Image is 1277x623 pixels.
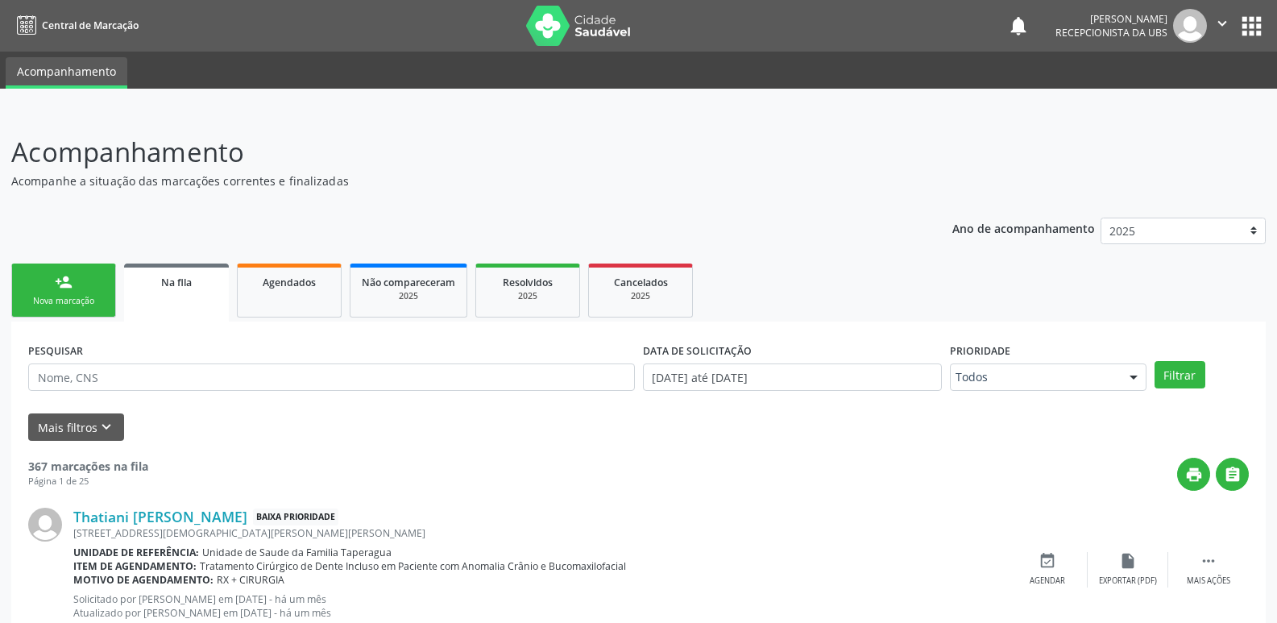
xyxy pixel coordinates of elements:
[1055,26,1167,39] span: Recepcionista da UBS
[73,546,199,559] b: Unidade de referência:
[1200,552,1217,570] i: 
[1039,552,1056,570] i: event_available
[73,559,197,573] b: Item de agendamento:
[11,172,889,189] p: Acompanhe a situação das marcações correntes e finalizadas
[28,508,62,542] img: img
[1030,575,1065,587] div: Agendar
[950,338,1010,363] label: Prioridade
[28,459,148,474] strong: 367 marcações na fila
[956,369,1113,385] span: Todos
[97,418,115,436] i: keyboard_arrow_down
[614,276,668,289] span: Cancelados
[503,276,553,289] span: Resolvidos
[217,573,284,587] span: RX + CIRURGIA
[202,546,392,559] span: Unidade de Saude da Familia Taperagua
[1155,361,1205,388] button: Filtrar
[11,132,889,172] p: Acompanhamento
[1099,575,1157,587] div: Exportar (PDF)
[600,290,681,302] div: 2025
[23,295,104,307] div: Nova marcação
[1213,15,1231,32] i: 
[1216,458,1249,491] button: 
[952,218,1095,238] p: Ano de acompanhamento
[55,273,73,291] div: person_add
[73,526,1007,540] div: [STREET_ADDRESS][DEMOGRAPHIC_DATA][PERSON_NAME][PERSON_NAME]
[253,509,338,525] span: Baixa Prioridade
[73,592,1007,620] p: Solicitado por [PERSON_NAME] em [DATE] - há um mês Atualizado por [PERSON_NAME] em [DATE] - há um...
[1238,12,1266,40] button: apps
[73,508,247,525] a: Thatiani [PERSON_NAME]
[362,290,455,302] div: 2025
[11,12,139,39] a: Central de Marcação
[362,276,455,289] span: Não compareceram
[263,276,316,289] span: Agendados
[1187,575,1230,587] div: Mais ações
[1177,458,1210,491] button: print
[28,363,635,391] input: Nome, CNS
[200,559,626,573] span: Tratamento Cirúrgico de Dente Incluso em Paciente com Anomalia Crânio e Bucomaxilofacial
[1055,12,1167,26] div: [PERSON_NAME]
[643,338,752,363] label: DATA DE SOLICITAÇÃO
[28,413,124,442] button: Mais filtroskeyboard_arrow_down
[1207,9,1238,43] button: 
[487,290,568,302] div: 2025
[73,573,214,587] b: Motivo de agendamento:
[161,276,192,289] span: Na fila
[1224,466,1242,484] i: 
[28,338,83,363] label: PESQUISAR
[643,363,942,391] input: Selecione um intervalo
[1185,466,1203,484] i: print
[1119,552,1137,570] i: insert_drive_file
[6,57,127,89] a: Acompanhamento
[1173,9,1207,43] img: img
[28,475,148,488] div: Página 1 de 25
[42,19,139,32] span: Central de Marcação
[1007,15,1030,37] button: notifications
